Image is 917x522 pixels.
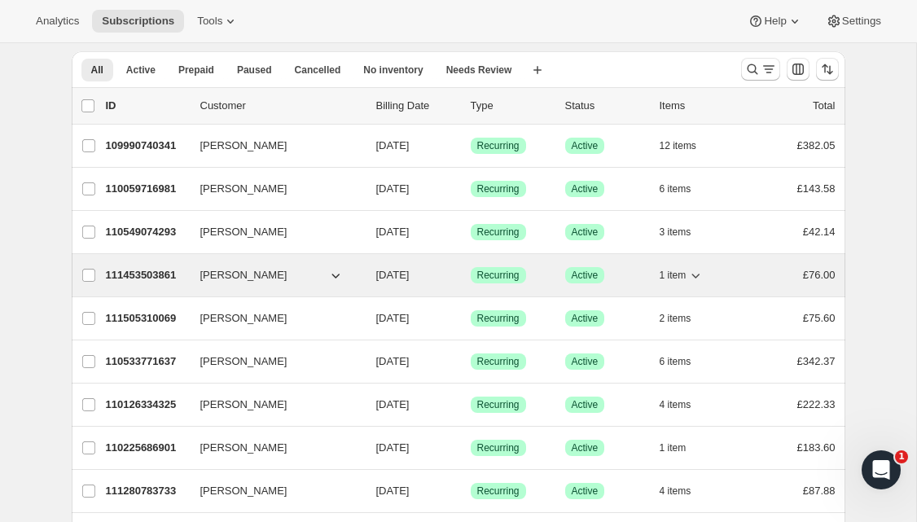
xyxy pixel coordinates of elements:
span: [PERSON_NAME] [200,138,287,154]
span: £222.33 [797,398,836,410]
span: Cancelled [295,64,341,77]
span: [DATE] [376,355,410,367]
p: ID [106,98,187,114]
span: 1 item [660,441,687,454]
span: Recurring [477,441,520,454]
span: £42.14 [803,226,836,238]
span: [PERSON_NAME] [200,397,287,413]
div: 110549074293[PERSON_NAME][DATE]SuccessRecurringSuccessActive3 items£42.14 [106,221,836,243]
span: [PERSON_NAME] [200,353,287,370]
span: £75.60 [803,312,836,324]
button: 1 item [660,264,704,287]
button: 12 items [660,134,714,157]
span: [DATE] [376,441,410,454]
span: [DATE] [376,312,410,324]
span: [DATE] [376,485,410,497]
button: 3 items [660,221,709,243]
button: 6 items [660,350,709,373]
span: Active [572,226,599,239]
span: 6 items [660,355,691,368]
span: 1 [895,450,908,463]
span: Recurring [477,182,520,195]
div: 111280783733[PERSON_NAME][DATE]SuccessRecurringSuccessActive4 items£87.88 [106,480,836,502]
span: Needs Review [446,64,512,77]
div: IDCustomerBilling DateTypeStatusItemsTotal [106,98,836,114]
span: Active [572,485,599,498]
span: Recurring [477,485,520,498]
span: [PERSON_NAME] [200,224,287,240]
p: Status [565,98,647,114]
div: 111453503861[PERSON_NAME][DATE]SuccessRecurringSuccessActive1 item£76.00 [106,264,836,287]
button: [PERSON_NAME] [191,305,353,331]
span: Tools [197,15,222,28]
div: 109990740341[PERSON_NAME][DATE]SuccessRecurringSuccessActive12 items£382.05 [106,134,836,157]
div: 110533771637[PERSON_NAME][DATE]SuccessRecurringSuccessActive6 items£342.37 [106,350,836,373]
p: 110549074293 [106,224,187,240]
button: 4 items [660,480,709,502]
span: Active [572,312,599,325]
span: £143.58 [797,182,836,195]
span: £342.37 [797,355,836,367]
iframe: Intercom live chat [862,450,901,489]
button: Sort the results [816,58,839,81]
button: [PERSON_NAME] [191,176,353,202]
button: Customize table column order and visibility [787,58,810,81]
span: 4 items [660,398,691,411]
button: Help [738,10,812,33]
button: [PERSON_NAME] [191,262,353,288]
span: Recurring [477,398,520,411]
span: [PERSON_NAME] [200,181,287,197]
span: £87.88 [803,485,836,497]
span: £76.00 [803,269,836,281]
span: £183.60 [797,441,836,454]
span: Help [764,15,786,28]
button: [PERSON_NAME] [191,392,353,418]
p: 111453503861 [106,267,187,283]
span: 2 items [660,312,691,325]
span: 1 item [660,269,687,282]
div: 110059716981[PERSON_NAME][DATE]SuccessRecurringSuccessActive6 items£143.58 [106,178,836,200]
button: [PERSON_NAME] [191,349,353,375]
button: [PERSON_NAME] [191,133,353,159]
span: Recurring [477,139,520,152]
span: [DATE] [376,139,410,151]
button: [PERSON_NAME] [191,435,353,461]
span: Active [572,182,599,195]
span: [DATE] [376,398,410,410]
p: 110059716981 [106,181,187,197]
span: Active [572,398,599,411]
button: 4 items [660,393,709,416]
span: [DATE] [376,269,410,281]
div: 110225686901[PERSON_NAME][DATE]SuccessRecurringSuccessActive1 item£183.60 [106,436,836,459]
span: No inventory [363,64,423,77]
span: 12 items [660,139,696,152]
button: Subscriptions [92,10,184,33]
p: 110126334325 [106,397,187,413]
button: Analytics [26,10,89,33]
span: [PERSON_NAME] [200,267,287,283]
span: Active [572,139,599,152]
span: [DATE] [376,182,410,195]
div: Type [471,98,552,114]
button: 1 item [660,436,704,459]
button: Tools [187,10,248,33]
div: 111505310069[PERSON_NAME][DATE]SuccessRecurringSuccessActive2 items£75.60 [106,307,836,330]
button: [PERSON_NAME] [191,219,353,245]
p: 111280783733 [106,483,187,499]
span: Active [572,355,599,368]
span: Active [572,269,599,282]
span: Recurring [477,226,520,239]
span: 3 items [660,226,691,239]
p: 111505310069 [106,310,187,327]
span: 6 items [660,182,691,195]
span: Paused [237,64,272,77]
span: 4 items [660,485,691,498]
span: £382.05 [797,139,836,151]
span: [PERSON_NAME] [200,483,287,499]
span: Subscriptions [102,15,174,28]
button: [PERSON_NAME] [191,478,353,504]
button: 2 items [660,307,709,330]
p: Billing Date [376,98,458,114]
button: 6 items [660,178,709,200]
p: 109990740341 [106,138,187,154]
